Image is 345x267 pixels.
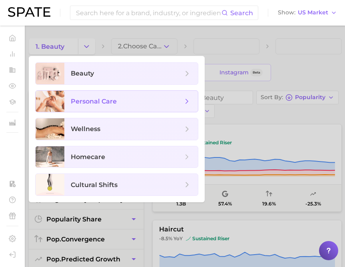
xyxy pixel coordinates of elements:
[75,6,221,20] input: Search here for a brand, industry, or ingredient
[71,70,94,77] span: beauty
[276,8,339,18] button: ShowUS Market
[71,181,118,189] span: cultural shifts
[71,125,100,133] span: wellness
[8,7,50,17] img: SPATE
[298,10,328,15] span: US Market
[71,98,117,105] span: personal care
[29,56,205,202] ul: Change Category
[6,249,18,261] a: Log out. Currently logged in with e-mail sarah@cobigelow.com.
[71,153,105,161] span: homecare
[230,9,253,17] span: Search
[278,10,295,15] span: Show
